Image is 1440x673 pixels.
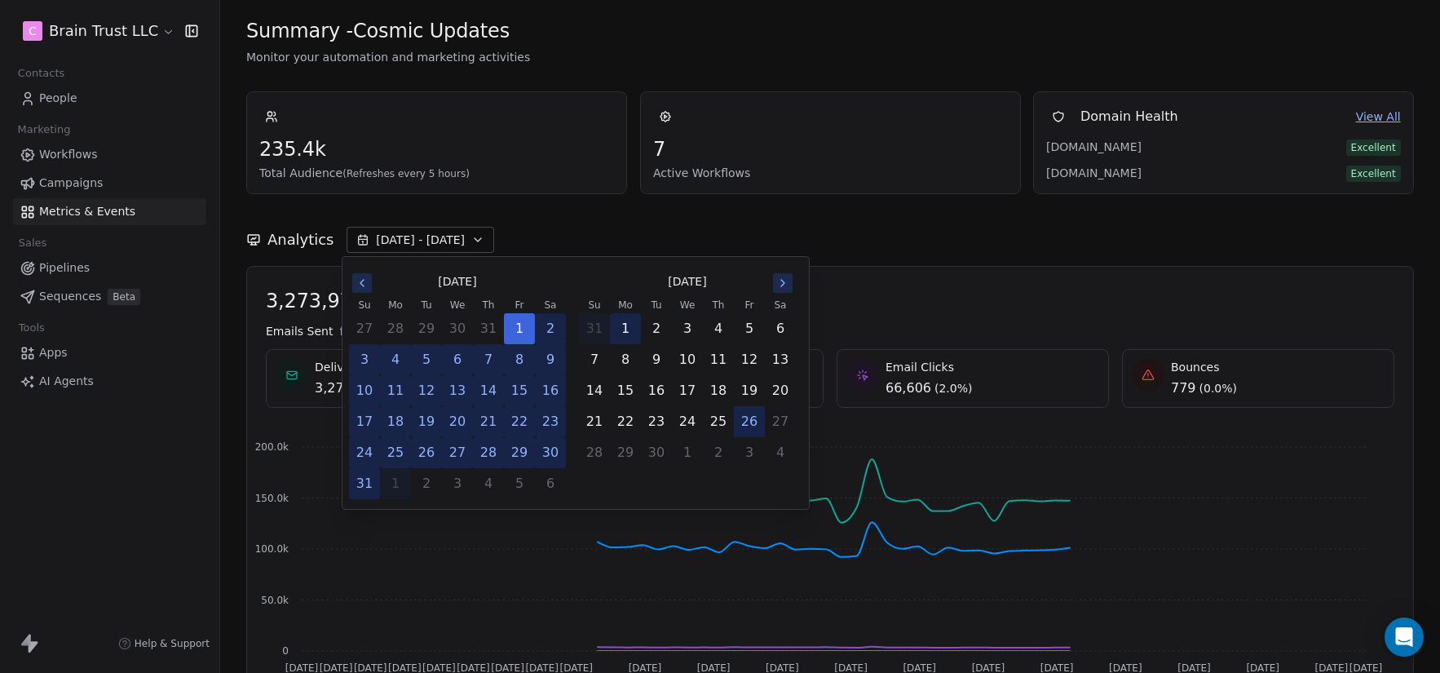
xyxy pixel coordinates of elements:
button: Saturday, September 20th, 2025 [766,376,795,405]
span: Analytics [267,229,333,250]
span: from [DATE] to [DATE] (EST). [339,323,503,339]
a: Apps [13,339,206,366]
button: Thursday, August 28th, 2025, selected [474,438,503,467]
button: Wednesday, September 10th, 2025 [673,345,702,374]
button: Wednesday, September 17th, 2025 [673,376,702,405]
span: People [39,90,77,107]
button: Sunday, August 31st, 2025, selected [350,469,379,498]
button: Go to the Previous Month [352,273,372,293]
span: Emails Sent [266,323,333,339]
span: Excellent [1346,166,1401,182]
th: Monday [380,297,411,313]
button: Thursday, September 4th, 2025 [704,314,733,343]
button: Saturday, September 6th, 2025 [536,469,565,498]
a: AI Agents [13,368,206,395]
button: Thursday, September 4th, 2025 [474,469,503,498]
th: Friday [504,297,535,313]
span: Delivered [315,359,426,375]
button: Saturday, August 2nd, 2025, selected [536,314,565,343]
button: Sunday, July 27th, 2025 [350,314,379,343]
span: Tools [11,316,51,340]
button: Sunday, August 3rd, 2025, selected [350,345,379,374]
button: Monday, August 18th, 2025, selected [381,407,410,436]
button: Monday, August 11th, 2025, selected [381,376,410,405]
button: Monday, August 4th, 2025, selected [381,345,410,374]
span: Marketing [11,117,77,142]
span: Campaigns [39,175,103,192]
button: Sunday, September 7th, 2025 [580,345,609,374]
button: Sunday, August 24th, 2025, selected [350,438,379,467]
button: Saturday, September 6th, 2025 [766,314,795,343]
span: [DATE] [438,273,476,290]
button: Friday, August 22nd, 2025, selected [505,407,534,436]
a: Help & Support [118,637,210,650]
tspan: 100.0k [255,543,289,555]
th: Tuesday [641,297,672,313]
button: Friday, August 15th, 2025, selected [505,376,534,405]
button: Monday, August 25th, 2025, selected [381,438,410,467]
button: Wednesday, August 20th, 2025, selected [443,407,472,436]
button: Saturday, August 23rd, 2025, selected [536,407,565,436]
button: Wednesday, September 3rd, 2025 [673,314,702,343]
button: Monday, September 15th, 2025 [611,376,640,405]
button: Thursday, October 2nd, 2025 [704,438,733,467]
th: Saturday [765,297,796,313]
button: Tuesday, August 26th, 2025, selected [412,438,441,467]
button: Saturday, August 9th, 2025, selected [536,345,565,374]
span: Workflows [39,146,98,163]
span: 7 [653,137,1008,162]
a: Campaigns [13,170,206,197]
button: Tuesday, August 12th, 2025, selected [412,376,441,405]
tspan: 0 [282,645,289,657]
span: Help & Support [135,637,210,650]
span: 66,606 [886,379,931,398]
span: Metrics & Events [39,203,135,220]
div: Open Intercom Messenger [1385,618,1424,657]
th: Monday [610,297,641,313]
button: Go to the Next Month [773,273,793,293]
button: Sunday, August 31st, 2025, selected [580,314,609,343]
button: Sunday, August 10th, 2025, selected [350,376,379,405]
span: 3,273,192 [315,379,381,398]
button: Wednesday, August 6th, 2025, selected [443,345,472,374]
button: Saturday, October 4th, 2025 [766,438,795,467]
a: People [13,85,206,112]
button: Friday, August 1st, 2025, selected [505,314,534,343]
button: Sunday, September 21st, 2025 [580,407,609,436]
button: Thursday, July 31st, 2025 [474,314,503,343]
th: Wednesday [442,297,473,313]
span: Email Clicks [886,359,973,375]
span: (Refreshes every 5 hours) [342,168,470,179]
span: Sequences [39,288,101,305]
th: Saturday [535,297,566,313]
span: Excellent [1346,139,1401,156]
table: September 2025 [579,297,796,468]
button: Saturday, September 13th, 2025 [766,345,795,374]
button: Monday, September 22nd, 2025 [611,407,640,436]
button: Wednesday, August 13th, 2025, selected [443,376,472,405]
span: Active Workflows [653,165,1008,181]
button: Thursday, September 11th, 2025 [704,345,733,374]
tspan: 50.0k [261,595,289,606]
span: Pipelines [39,259,90,277]
button: Friday, September 5th, 2025 [505,469,534,498]
th: Thursday [703,297,734,313]
th: Tuesday [411,297,442,313]
button: Wednesday, July 30th, 2025 [443,314,472,343]
span: Contacts [11,61,72,86]
button: Tuesday, August 19th, 2025, selected [412,407,441,436]
th: Wednesday [672,297,703,313]
table: August 2025 [349,297,566,499]
button: Monday, September 1st, 2025, selected [381,469,410,498]
button: Monday, September 1st, 2025, selected [611,314,640,343]
button: Monday, September 29th, 2025 [611,438,640,467]
button: Tuesday, September 16th, 2025 [642,376,671,405]
span: [DATE] [668,273,706,290]
th: Sunday [579,297,610,313]
span: ( 0.0% ) [1199,380,1238,396]
button: [DATE] - [DATE] [347,227,494,253]
button: Monday, September 8th, 2025 [611,345,640,374]
button: Friday, September 12th, 2025 [735,345,764,374]
tspan: 200.0k [255,441,289,453]
button: Saturday, August 16th, 2025, selected [536,376,565,405]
